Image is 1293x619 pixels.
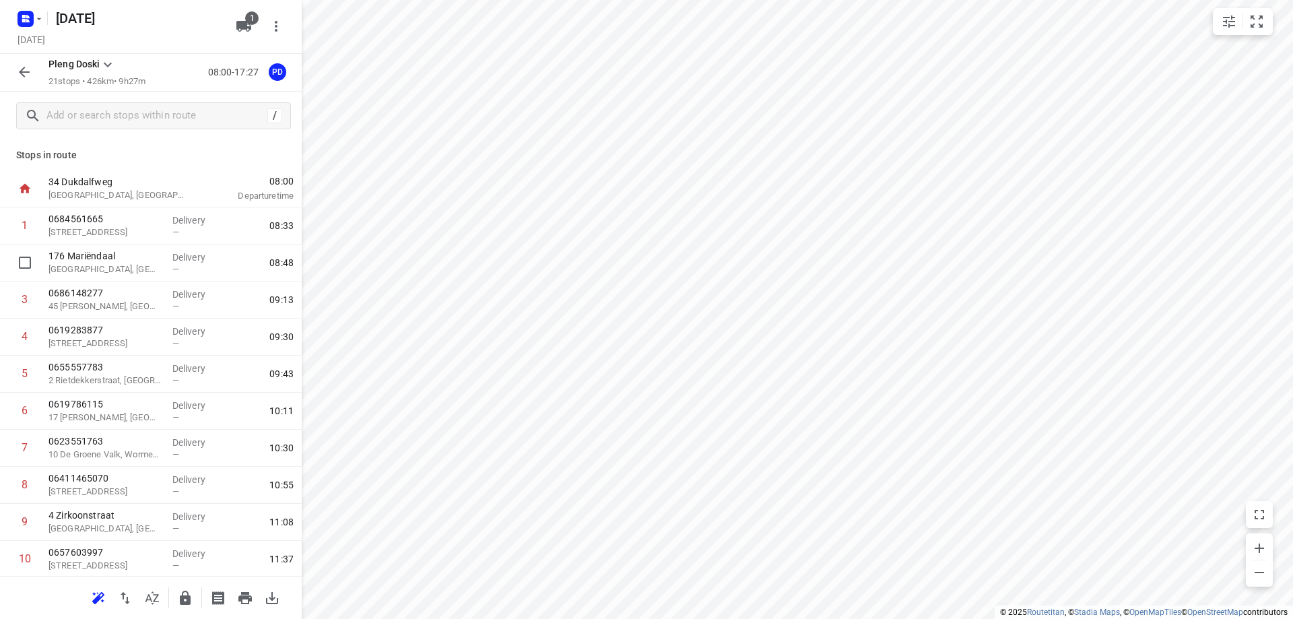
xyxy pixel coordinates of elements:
span: — [172,301,179,311]
p: Delivery [172,547,222,560]
div: / [267,108,282,123]
p: Stops in route [16,148,286,162]
span: — [172,449,179,459]
span: Reverse route [112,591,139,604]
p: 0619283877 [48,323,162,337]
p: [STREET_ADDRESS] [48,485,162,498]
span: — [172,486,179,496]
p: 247 Westervenne, Purmerend [48,337,162,350]
a: OpenMapTiles [1129,608,1181,617]
h5: [DATE] [12,32,51,47]
span: — [172,412,179,422]
p: 4 Zirkoonstraat [48,509,162,522]
div: PD [269,63,286,81]
div: 4 [22,330,28,343]
p: 2 Rietdekkerstraat, Purmerend [48,374,162,387]
button: PD [264,59,291,86]
div: 3 [22,293,28,306]
input: Add or search stops within route [46,106,267,127]
li: © 2025 , © , © © contributors [1000,608,1288,617]
p: 17 Caro van Eyckstraat, Zaandam [48,411,162,424]
div: 6 [22,404,28,417]
div: small contained button group [1213,8,1273,35]
div: 1 [22,219,28,232]
div: 5 [22,367,28,380]
span: Sort by time window [139,591,166,604]
button: 1 [230,13,257,40]
p: Delivery [172,325,222,338]
button: Fit zoom [1243,8,1270,35]
span: Print shipping labels [205,591,232,604]
p: 10 De Groene Valk, Wormerveer [48,448,162,461]
p: 0686148277 [48,286,162,300]
p: Delivery [172,251,222,264]
span: Select [11,249,38,276]
p: 36 Compagniestraat, Amsterdam [48,226,162,239]
p: [GEOGRAPHIC_DATA], [GEOGRAPHIC_DATA] [48,189,189,202]
p: 0623551763 [48,434,162,448]
button: Map settings [1216,8,1242,35]
span: 09:43 [269,367,294,381]
p: 21 stops • 426km • 9h27m [48,75,145,88]
h5: [DATE] [51,7,225,29]
p: Delivery [172,473,222,486]
p: Delivery [172,436,222,449]
p: [GEOGRAPHIC_DATA], [GEOGRAPHIC_DATA] [48,263,162,276]
span: 1 [245,11,259,25]
div: 10 [19,552,31,565]
p: 34 Dukdalfweg [48,175,189,189]
p: Delivery [172,214,222,227]
div: 7 [22,441,28,454]
span: 08:33 [269,219,294,232]
p: 06411465070 [48,471,162,485]
button: Lock route [172,585,199,612]
p: Delivery [172,288,222,301]
a: OpenStreetMap [1187,608,1243,617]
span: 09:30 [269,330,294,344]
span: — [172,264,179,274]
span: 11:08 [269,515,294,529]
span: 10:55 [269,478,294,492]
p: [GEOGRAPHIC_DATA], [GEOGRAPHIC_DATA] [48,522,162,535]
p: [STREET_ADDRESS] [48,559,162,573]
a: Stadia Maps [1074,608,1120,617]
span: 09:13 [269,293,294,306]
span: 11:37 [269,552,294,566]
p: Delivery [172,362,222,375]
span: — [172,338,179,348]
p: 0684561665 [48,212,162,226]
p: 45 Jan Sluiterstraat, Volendam [48,300,162,313]
div: 9 [22,515,28,528]
div: 8 [22,478,28,491]
span: — [172,375,179,385]
p: Departure time [205,189,294,203]
a: Routetitan [1027,608,1065,617]
span: — [172,560,179,571]
p: Delivery [172,510,222,523]
p: Pleng Doski [48,57,100,71]
p: 176 Mariëndaal [48,249,162,263]
p: Delivery [172,399,222,412]
span: 10:30 [269,441,294,455]
span: Print route [232,591,259,604]
span: — [172,227,179,237]
span: — [172,523,179,533]
span: 08:48 [269,256,294,269]
span: 08:00 [205,174,294,188]
p: 08:00-17:27 [208,65,264,79]
p: 0655557783 [48,360,162,374]
span: 10:11 [269,404,294,418]
p: 0657603997 [48,546,162,559]
p: 0619786115 [48,397,162,411]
